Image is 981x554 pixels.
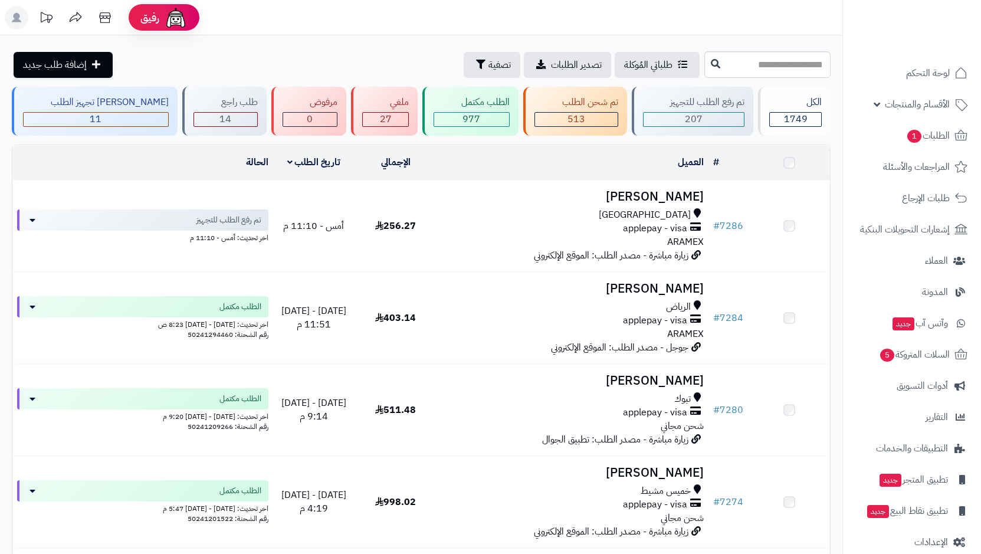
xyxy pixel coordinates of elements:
span: 511.48 [375,403,416,417]
h3: [PERSON_NAME] [441,190,704,204]
span: إشعارات التحويلات البنكية [860,221,950,238]
span: الطلب مكتمل [219,393,261,405]
span: 403.14 [375,311,416,325]
span: 0 [307,112,313,126]
div: [PERSON_NAME] تجهيز الطلب [23,96,169,109]
span: إضافة طلب جديد [23,58,87,72]
span: الرياض [666,300,691,314]
button: تصفية [464,52,520,78]
span: 977 [462,112,480,126]
a: تطبيق المتجرجديد [850,466,974,494]
span: خميس مشيط [641,484,691,498]
span: تبوك [674,392,691,406]
div: اخر تحديث: [DATE] - [DATE] 5:47 م [17,501,268,514]
a: إضافة طلب جديد [14,52,113,78]
a: المراجعات والأسئلة [850,153,974,181]
span: رقم الشحنة: 50241294460 [188,329,268,340]
a: تاريخ الطلب [287,155,341,169]
a: طلبات الإرجاع [850,184,974,212]
a: الطلب مكتمل 977 [420,87,521,136]
a: تصدير الطلبات [524,52,611,78]
a: الطلبات1 [850,122,974,150]
span: وآتس آب [891,315,948,332]
a: طلب راجع 14 [180,87,269,136]
a: تم شحن الطلب 513 [521,87,629,136]
a: # [713,155,719,169]
div: الطلب مكتمل [434,96,510,109]
a: تحديثات المنصة [31,6,61,32]
a: الحالة [246,155,268,169]
div: اخر تحديث: [DATE] - [DATE] 8:23 ص [17,317,268,330]
a: التطبيقات والخدمات [850,434,974,463]
a: مرفوض 0 [269,87,349,136]
h3: [PERSON_NAME] [441,374,704,388]
div: تم شحن الطلب [534,96,618,109]
span: جديد [867,505,889,518]
a: [PERSON_NAME] تجهيز الطلب 11 [9,87,180,136]
div: 977 [434,113,509,126]
span: [GEOGRAPHIC_DATA] [599,208,691,222]
div: اخر تحديث: [DATE] - [DATE] 9:20 م [17,409,268,422]
div: 207 [644,113,744,126]
div: 513 [535,113,618,126]
span: المراجعات والأسئلة [883,159,950,175]
a: العملاء [850,247,974,275]
span: applepay - visa [623,498,687,512]
span: طلباتي المُوكلة [624,58,672,72]
span: رقم الشحنة: 50241209266 [188,421,268,432]
span: الإعدادات [914,534,948,550]
a: تطبيق نقاط البيعجديد [850,497,974,525]
a: المدونة [850,278,974,306]
a: #7280 [713,403,743,417]
span: 5 [880,349,894,362]
div: 0 [283,113,337,126]
span: العملاء [925,253,948,269]
a: ملغي 27 [349,87,420,136]
span: # [713,219,720,233]
span: جديد [893,317,914,330]
span: الأقسام والمنتجات [885,96,950,113]
span: رقم الشحنة: 50241201522 [188,513,268,524]
a: #7286 [713,219,743,233]
a: لوحة التحكم [850,59,974,87]
a: العميل [678,155,704,169]
span: 256.27 [375,219,416,233]
span: الطلب مكتمل [219,485,261,497]
span: # [713,311,720,325]
span: أدوات التسويق [897,378,948,394]
div: اخر تحديث: أمس - 11:10 م [17,231,268,243]
span: applepay - visa [623,314,687,327]
a: السلات المتروكة5 [850,340,974,369]
span: زيارة مباشرة - مصدر الطلب: الموقع الإلكتروني [534,248,688,263]
div: 27 [363,113,408,126]
span: ARAMEX [667,235,704,249]
span: 27 [380,112,392,126]
span: 207 [685,112,703,126]
a: أدوات التسويق [850,372,974,400]
span: الطلبات [906,127,950,144]
a: التقارير [850,403,974,431]
span: جوجل - مصدر الطلب: الموقع الإلكتروني [551,340,688,355]
div: ملغي [362,96,409,109]
a: #7284 [713,311,743,325]
span: تطبيق المتجر [878,471,948,488]
span: أمس - 11:10 م [283,219,344,233]
span: 1 [907,130,921,143]
span: تم رفع الطلب للتجهيز [196,214,261,226]
img: logo-2.png [901,31,970,56]
span: [DATE] - [DATE] 4:19 م [281,488,346,516]
a: إشعارات التحويلات البنكية [850,215,974,244]
span: رفيق [140,11,159,25]
a: طلباتي المُوكلة [615,52,700,78]
span: الطلب مكتمل [219,301,261,313]
span: 11 [90,112,101,126]
span: applepay - visa [623,406,687,419]
h3: [PERSON_NAME] [441,466,704,480]
div: طلب راجع [193,96,258,109]
span: 998.02 [375,495,416,509]
span: زيارة مباشرة - مصدر الطلب: الموقع الإلكتروني [534,525,688,539]
span: طلبات الإرجاع [902,190,950,206]
a: الإجمالي [381,155,411,169]
span: التقارير [926,409,948,425]
span: التطبيقات والخدمات [876,440,948,457]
